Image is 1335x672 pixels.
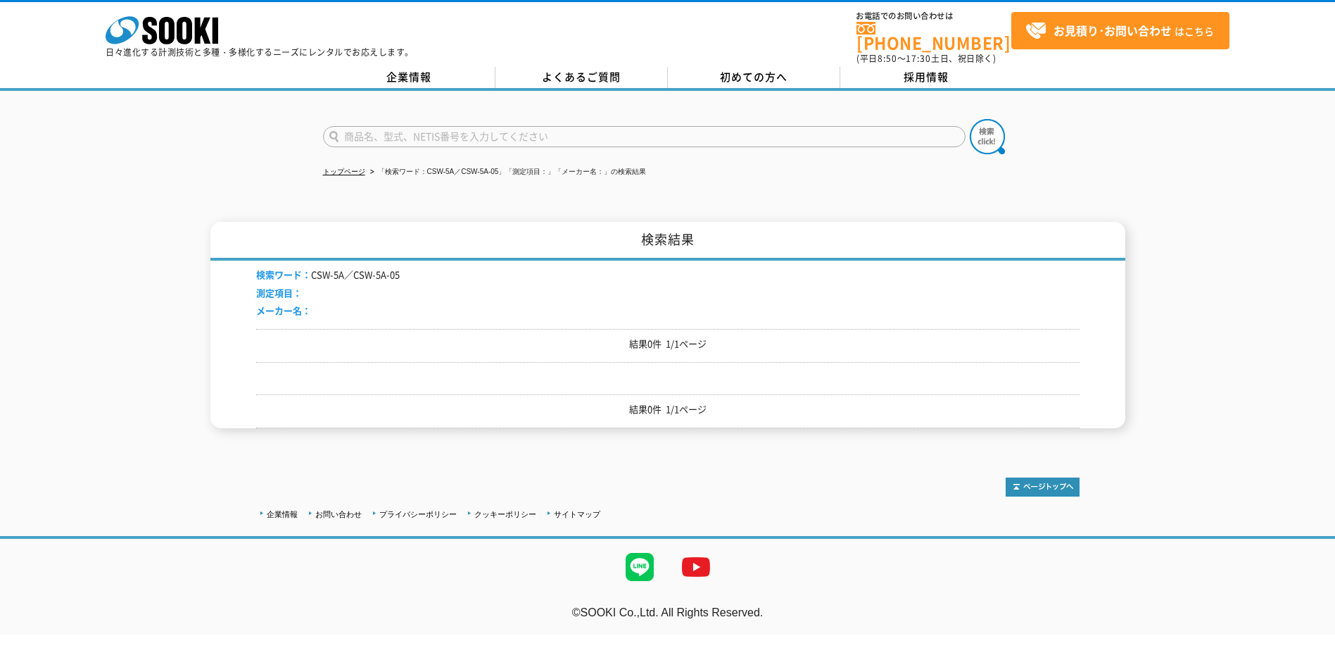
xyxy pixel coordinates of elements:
p: 日々進化する計測技術と多種・多様化するニーズにレンタルでお応えします。 [106,48,414,56]
a: 採用情報 [840,67,1013,88]
a: 企業情報 [323,67,495,88]
li: 「検索ワード：CSW-5A／CSW-5A-05」「測定項目：」「メーカー名：」の検索結果 [367,165,647,180]
a: 初めての方へ [668,67,840,88]
img: トップページへ [1006,478,1080,497]
span: お電話でのお問い合わせは [856,12,1011,20]
img: btn_search.png [970,119,1005,154]
strong: お見積り･お問い合わせ [1054,22,1172,39]
a: クッキーポリシー [474,510,536,518]
p: 結果0件 1/1ページ [256,402,1080,417]
span: はこちら [1025,20,1214,42]
li: CSW-5A／CSW-5A-05 [256,268,400,282]
span: 測定項目： [256,286,302,299]
a: プライバシーポリシー [379,510,457,518]
a: お見積り･お問い合わせはこちら [1011,12,1229,49]
a: トップページ [323,168,365,175]
span: (平日 ～ 土日、祝日除く) [856,52,996,65]
p: 結果0件 1/1ページ [256,337,1080,351]
input: 商品名、型式、NETIS番号を入力してください [323,126,966,147]
h1: 検索結果 [210,222,1125,261]
span: メーカー名： [256,304,311,317]
img: LINE [612,539,668,595]
a: テストMail [1281,621,1335,633]
a: [PHONE_NUMBER] [856,22,1011,51]
span: 17:30 [906,52,931,65]
span: 8:50 [878,52,897,65]
a: 企業情報 [267,510,298,518]
span: 検索ワード： [256,268,311,281]
span: 初めての方へ [720,69,787,85]
a: サイトマップ [554,510,600,518]
a: お問い合わせ [315,510,362,518]
a: よくあるご質問 [495,67,668,88]
img: YouTube [668,539,724,595]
